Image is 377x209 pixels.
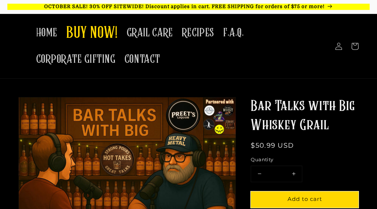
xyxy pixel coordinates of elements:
[122,21,177,44] a: GRAIL CARE
[7,4,370,10] p: OCTOBER SALE! 30% OFF SITEWIDE! Discount applies in cart. FREE SHIPPING for orders of $75 or more!
[251,141,294,149] span: $50.99 USD
[66,24,118,44] span: BUY NOW!
[177,21,219,44] a: RECIPES
[251,97,359,135] h1: Bar Talks with Big Whiskey Grail
[124,52,161,66] span: CONTACT
[219,21,249,44] a: F.A.Q.
[288,195,322,202] span: Add to cart
[36,26,57,40] span: HOME
[120,48,165,71] a: CONTACT
[182,26,214,40] span: RECIPES
[32,48,120,71] a: CORPORATE GIFTING
[127,26,173,40] span: GRAIL CARE
[223,26,244,40] span: F.A.Q.
[251,191,359,208] button: Add to cart
[32,21,62,44] a: HOME
[36,52,116,66] span: CORPORATE GIFTING
[62,19,122,48] a: BUY NOW!
[251,156,359,163] label: Quantity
